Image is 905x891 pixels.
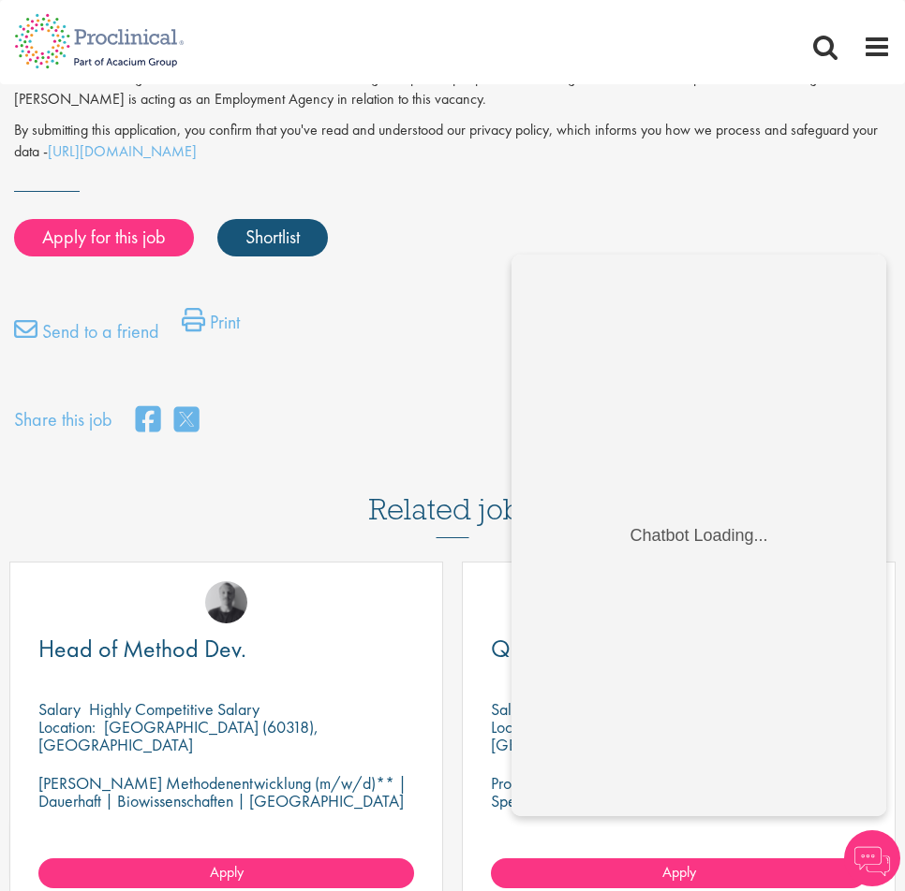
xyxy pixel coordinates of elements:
[369,446,536,538] h3: Related jobs
[491,698,533,720] span: Salary
[174,401,199,441] a: share on twitter
[38,774,414,827] p: [PERSON_NAME] Methodenentwicklung (m/w/d)** | Dauerhaft | Biowissenschaften | [GEOGRAPHIC_DATA] (...
[38,698,81,720] span: Salary
[491,633,803,665] span: Quality Service Center Specialist
[491,716,548,738] span: Location:
[491,858,867,888] a: Apply
[182,308,240,345] a: Print
[844,830,900,886] img: Chatbot
[38,637,414,661] a: Head of Method Dev.
[38,716,96,738] span: Location:
[14,219,194,256] a: Apply for this job
[38,858,414,888] a: Apply
[217,219,328,256] a: Shortlist
[210,862,244,882] span: Apply
[662,862,696,882] span: Apply
[14,317,159,355] a: Send to a friend
[14,406,112,433] label: Share this job
[205,581,247,623] img: Felix Zimmer
[491,716,716,755] p: [GEOGRAPHIC_DATA], [GEOGRAPHIC_DATA]
[491,637,867,661] a: Quality Service Center Specialist
[491,774,867,827] p: Proclinical is seeking a Supplier Lifecycle Management Specialist to support global vendor change...
[14,67,891,110] p: Proclinical is a leading life sciences recruiter focused on finding exceptional people and matchi...
[14,120,891,163] p: By submitting this application, you confirm that you've read and understood our privacy policy, w...
[38,716,319,755] p: [GEOGRAPHIC_DATA] (60318), [GEOGRAPHIC_DATA]
[136,401,160,441] a: share on facebook
[89,698,260,720] p: Highly Competitive Salary
[38,633,246,665] span: Head of Method Dev.
[118,271,256,291] div: Chatbot Loading...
